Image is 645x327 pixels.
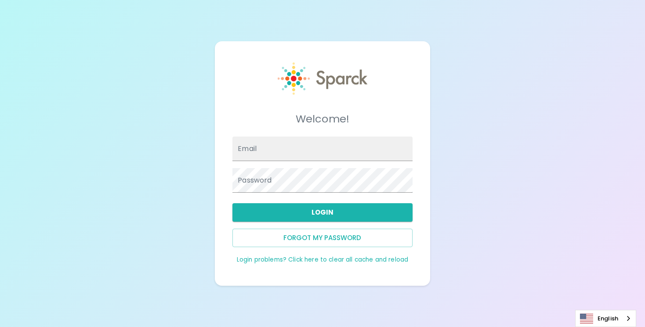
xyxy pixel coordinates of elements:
a: Login problems? Click here to clear all cache and reload [237,255,408,264]
a: English [576,310,636,327]
h5: Welcome! [232,112,412,126]
img: Sparck logo [278,62,368,95]
button: Login [232,203,412,222]
div: Language [575,310,636,327]
aside: Language selected: English [575,310,636,327]
button: Forgot my password [232,229,412,247]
